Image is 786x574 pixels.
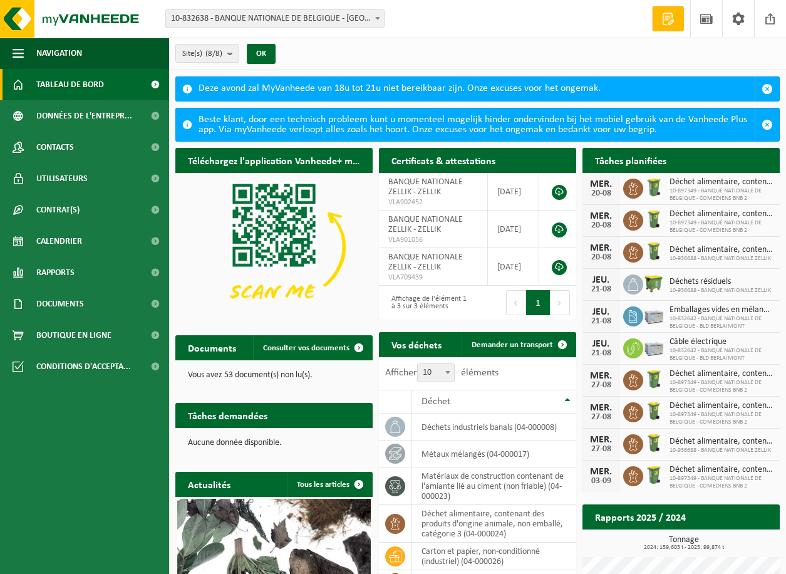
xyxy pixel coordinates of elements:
button: Site(s)(8/8) [175,44,239,63]
span: BANQUE NATIONALE ZELLIK - ZELLIK [388,253,463,272]
span: Contacts [36,132,74,163]
div: Deze avond zal MyVanheede van 18u tot 21u niet bereikbaar zijn. Onze excuses voor het ongemak. [199,77,755,101]
h2: Actualités [175,472,243,496]
span: Consulter vos documents [263,344,349,352]
p: Aucune donnée disponible. [188,439,360,447]
img: WB-0240-HPE-GN-50 [643,368,664,390]
div: 27-08 [589,381,614,390]
label: Afficher éléments [385,368,499,378]
img: WB-1100-HPE-GN-50 [643,273,664,294]
span: 10-832638 - BANQUE NATIONALE DE BELGIQUE - BRUXELLES [166,10,384,28]
img: WB-0140-HPE-GN-50 [643,209,664,230]
h2: Téléchargez l'application Vanheede+ maintenant! [175,148,373,172]
div: 27-08 [589,445,614,454]
span: 10-936688 - BANQUE NATIONALE ZELLIK [670,447,773,454]
td: matériaux de construction contenant de l'amiante lié au ciment (non friable) (04-000023) [412,467,576,505]
div: MER. [589,371,614,381]
div: 27-08 [589,413,614,422]
div: JEU. [589,307,614,317]
div: JEU. [589,275,614,285]
div: 20-08 [589,221,614,230]
span: BANQUE NATIONALE ZELLIK - ZELLIK [388,215,463,234]
div: 21-08 [589,285,614,294]
span: Déchet [421,397,450,407]
td: [DATE] [488,211,539,248]
div: MER. [589,211,614,221]
h2: Certificats & attestations [379,148,508,172]
button: Previous [506,290,526,315]
td: carton et papier, non-conditionné (industriel) (04-000026) [412,543,576,570]
span: Déchet alimentaire, contenant des produits d'origine animale, non emballé, catég... [670,465,773,475]
count: (8/8) [205,50,222,58]
a: Consulter vos documents [253,335,371,360]
span: 2024: 159,603 t - 2025: 99,874 t [589,545,780,551]
span: Rapports [36,257,75,288]
span: Contrat(s) [36,194,80,226]
td: [DATE] [488,173,539,211]
div: MER. [589,467,614,477]
img: WB-0240-HPE-GN-50 [643,177,664,198]
div: 21-08 [589,317,614,326]
p: Vous avez 53 document(s) non lu(s). [188,371,360,380]
span: 10-832642 - BANQUE NATIONALE DE BELGIQUE - BLD BERLAIMONT [670,315,773,330]
span: 10-832638 - BANQUE NATIONALE DE BELGIQUE - BRUXELLES [165,9,385,28]
button: OK [247,44,276,64]
button: 1 [526,290,551,315]
h3: Tonnage [589,536,780,551]
span: Déchet alimentaire, contenant des produits d'origine animale, non emballé, catég... [670,437,773,447]
span: 10 [417,363,455,382]
span: 10-897349 - BANQUE NATIONALE DE BELGIQUE - COMEDIENS BNB 2 [670,475,773,490]
span: 10-832642 - BANQUE NATIONALE DE BELGIQUE - BLD BERLAIMONT [670,347,773,362]
h2: Tâches demandées [175,403,280,427]
span: Déchet alimentaire, contenant des produits d'origine animale, non emballé, catég... [670,209,773,219]
img: WB-0140-HPE-GN-50 [643,432,664,454]
div: Beste klant, door een technisch probleem kunt u momenteel mogelijk hinder ondervinden bij het mob... [199,108,755,141]
span: Demander un transport [472,341,553,349]
span: Conditions d'accepta... [36,351,131,382]
a: Tous les articles [287,472,371,497]
span: Déchet alimentaire, contenant des produits d'origine animale, non emballé, catég... [670,177,773,187]
span: Tableau de bord [36,69,104,100]
span: Données de l'entrepr... [36,100,132,132]
div: 20-08 [589,253,614,262]
div: JEU. [589,339,614,349]
h2: Rapports 2025 / 2024 [582,504,698,529]
span: Déchet alimentaire, contenant des produits d'origine animale, non emballé, catég... [670,245,773,255]
a: Consulter les rapports [671,529,778,554]
img: WB-0140-HPE-GN-50 [643,241,664,262]
td: déchet alimentaire, contenant des produits d'origine animale, non emballé, catégorie 3 (04-000024) [412,505,576,543]
span: BANQUE NATIONALE ZELLIK - ZELLIK [388,177,463,197]
td: [DATE] [488,248,539,286]
div: 21-08 [589,349,614,358]
span: Déchet alimentaire, contenant des produits d'origine animale, non emballé, catég... [670,401,773,411]
span: 10-897349 - BANQUE NATIONALE DE BELGIQUE - COMEDIENS BNB 2 [670,219,773,234]
h2: Vos déchets [379,332,454,357]
span: VLA709439 [388,273,478,283]
button: Next [551,290,570,315]
span: Calendrier [36,226,82,257]
span: Utilisateurs [36,163,88,194]
img: WB-0140-HPE-GN-50 [643,400,664,422]
span: 10-936688 - BANQUE NATIONALE ZELLIK [670,255,773,263]
span: Déchets résiduels [670,277,771,287]
img: Download de VHEPlus App [175,173,373,321]
span: Boutique en ligne [36,320,111,351]
span: Emballages vides en mélange de produits dangereux [670,305,773,315]
div: 03-09 [589,477,614,486]
span: VLA901056 [388,235,478,245]
span: Déchet alimentaire, contenant des produits d'origine animale, non emballé, catég... [670,369,773,379]
span: Documents [36,288,84,320]
img: PB-LB-0680-HPE-GY-11 [643,337,664,358]
span: Navigation [36,38,82,69]
h2: Tâches planifiées [582,148,679,172]
span: 10 [418,364,454,382]
td: déchets industriels banals (04-000008) [412,414,576,441]
span: Site(s) [182,44,222,63]
h2: Documents [175,335,249,360]
span: VLA902452 [388,197,478,207]
td: métaux mélangés (04-000017) [412,441,576,467]
div: Affichage de l'élément 1 à 3 sur 3 éléments [385,289,472,316]
span: Câble électrique [670,337,773,347]
span: 10-897349 - BANQUE NATIONALE DE BELGIQUE - COMEDIENS BNB 2 [670,187,773,202]
div: MER. [589,435,614,445]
